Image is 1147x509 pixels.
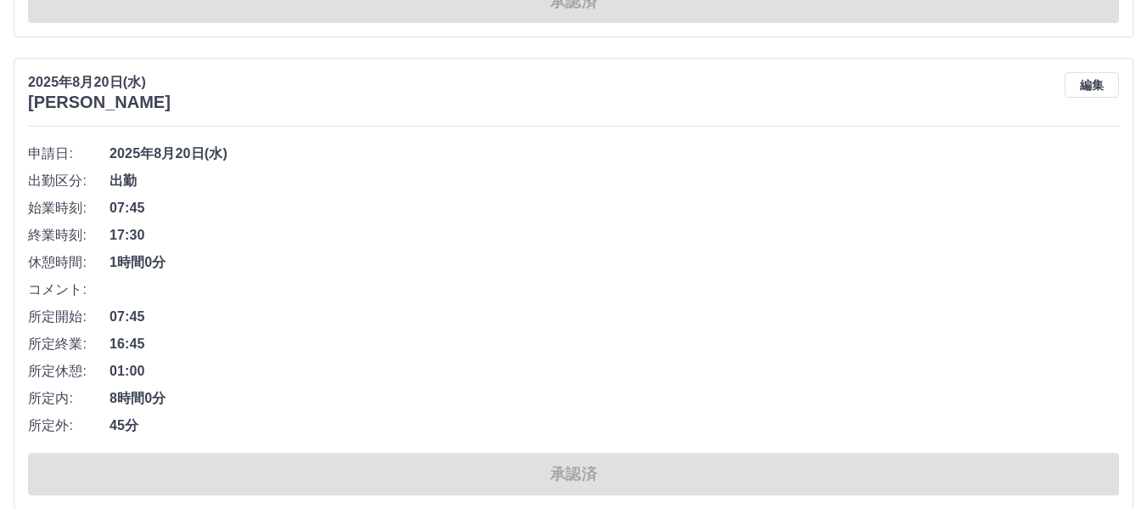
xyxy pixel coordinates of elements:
button: 編集 [1065,72,1119,98]
span: 申請日: [28,144,110,164]
span: 01:00 [110,361,1119,382]
span: 8時間0分 [110,388,1119,409]
span: 07:45 [110,307,1119,327]
span: 所定内: [28,388,110,409]
span: 出勤区分: [28,171,110,191]
span: 16:45 [110,334,1119,354]
span: 所定終業: [28,334,110,354]
p: 2025年8月20日(水) [28,72,171,93]
h3: [PERSON_NAME] [28,93,171,112]
span: 07:45 [110,198,1119,218]
span: 終業時刻: [28,225,110,246]
span: 所定開始: [28,307,110,327]
span: 17:30 [110,225,1119,246]
span: 出勤 [110,171,1119,191]
span: 休憩時間: [28,252,110,273]
span: 所定外: [28,416,110,436]
span: コメント: [28,280,110,300]
span: 45分 [110,416,1119,436]
span: 2025年8月20日(水) [110,144,1119,164]
span: 所定休憩: [28,361,110,382]
span: 1時間0分 [110,252,1119,273]
span: 始業時刻: [28,198,110,218]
